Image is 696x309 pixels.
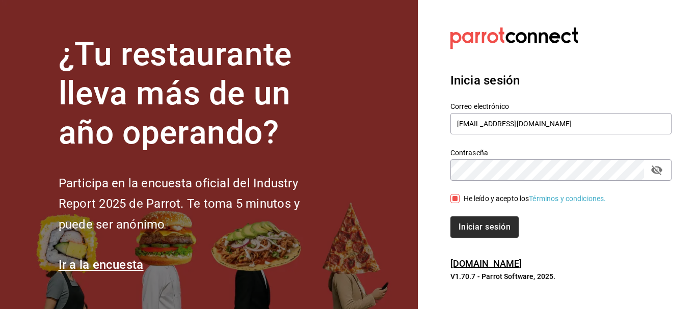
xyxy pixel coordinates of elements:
[450,113,672,134] input: Ingresa tu correo electrónico
[59,258,144,272] a: Ir a la encuesta
[59,173,334,235] h2: Participa en la encuesta oficial del Industry Report 2025 de Parrot. Te toma 5 minutos y puede se...
[450,103,672,110] label: Correo electrónico
[450,71,672,90] h3: Inicia sesión
[450,258,522,269] a: [DOMAIN_NAME]
[59,35,334,152] h1: ¿Tu restaurante lleva más de un año operando?
[648,161,665,179] button: passwordField
[450,216,519,238] button: Iniciar sesión
[529,194,606,203] a: Términos y condiciones.
[464,193,606,204] div: He leído y acepto los
[450,149,672,156] label: Contraseña
[450,271,672,282] p: V1.70.7 - Parrot Software, 2025.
